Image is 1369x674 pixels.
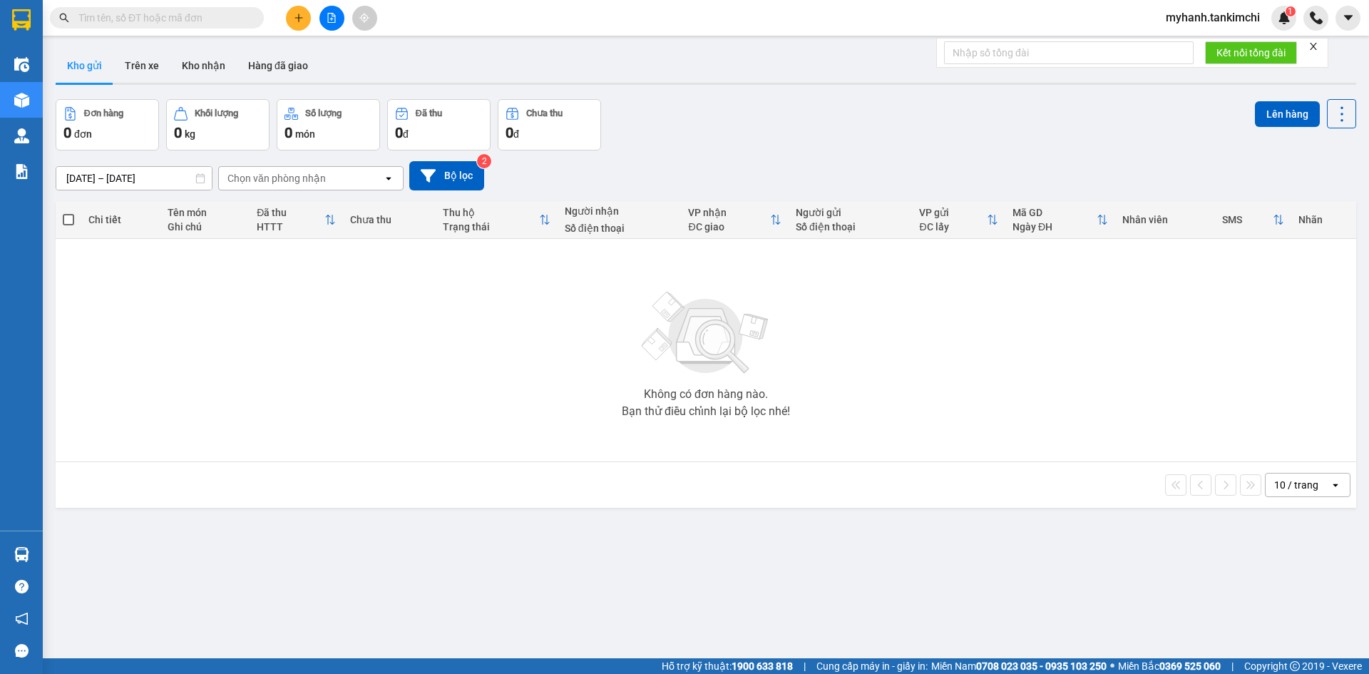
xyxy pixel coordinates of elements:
[1288,6,1293,16] span: 1
[257,207,324,218] div: Đã thu
[168,207,242,218] div: Tên món
[237,48,319,83] button: Hàng đã giao
[1255,101,1320,127] button: Lên hàng
[919,221,986,233] div: ĐC lấy
[1215,201,1291,239] th: Toggle SortBy
[796,207,906,218] div: Người gửi
[1308,41,1318,51] span: close
[12,9,31,31] img: logo-vxr
[1222,214,1273,225] div: SMS
[1154,9,1271,26] span: myhanh.tankimchi
[305,108,342,118] div: Số lượng
[1118,658,1221,674] span: Miền Bắc
[14,164,29,179] img: solution-icon
[526,108,563,118] div: Chưa thu
[944,41,1194,64] input: Nhập số tổng đài
[804,658,806,674] span: |
[443,221,539,233] div: Trạng thái
[1278,11,1291,24] img: icon-new-feature
[84,108,123,118] div: Đơn hàng
[1274,478,1318,492] div: 10 / trang
[409,161,484,190] button: Bộ lọc
[644,389,768,400] div: Không có đơn hàng nào.
[170,48,237,83] button: Kho nhận
[74,128,92,140] span: đơn
[976,660,1107,672] strong: 0708 023 035 - 0935 103 250
[56,167,212,190] input: Select a date range.
[174,124,182,141] span: 0
[286,6,311,31] button: plus
[565,223,675,234] div: Số điện thoại
[56,48,113,83] button: Kho gửi
[327,13,337,23] span: file-add
[1005,201,1115,239] th: Toggle SortBy
[1012,221,1097,233] div: Ngày ĐH
[383,173,394,184] svg: open
[352,6,377,31] button: aim
[635,283,777,383] img: svg+xml;base64,PHN2ZyBjbGFzcz0ibGlzdC1wbHVnX19zdmciIHhtbG5zPSJodHRwOi8vd3d3LnczLm9yZy8yMDAwL3N2Zy...
[919,207,986,218] div: VP gửi
[912,201,1005,239] th: Toggle SortBy
[513,128,519,140] span: đ
[1335,6,1360,31] button: caret-down
[1286,6,1296,16] sup: 1
[443,207,539,218] div: Thu hộ
[15,612,29,626] span: notification
[78,10,247,26] input: Tìm tên, số ĐT hoặc mã đơn
[250,201,343,239] th: Toggle SortBy
[387,99,491,150] button: Đã thu0đ
[56,99,159,150] button: Đơn hàng0đơn
[1330,479,1341,491] svg: open
[319,6,344,31] button: file-add
[565,205,675,217] div: Người nhận
[15,580,29,593] span: question-circle
[1205,41,1297,64] button: Kết nối tổng đài
[15,644,29,658] span: message
[59,13,69,23] span: search
[14,93,29,108] img: warehouse-icon
[1298,214,1348,225] div: Nhãn
[681,201,789,239] th: Toggle SortBy
[295,128,315,140] span: món
[14,57,29,72] img: warehouse-icon
[1310,11,1323,24] img: phone-icon
[816,658,928,674] span: Cung cấp máy in - giấy in:
[506,124,513,141] span: 0
[14,128,29,143] img: warehouse-icon
[166,99,270,150] button: Khối lượng0kg
[294,13,304,23] span: plus
[185,128,195,140] span: kg
[403,128,409,140] span: đ
[1122,214,1208,225] div: Nhân viên
[931,658,1107,674] span: Miền Nam
[63,124,71,141] span: 0
[168,221,242,233] div: Ghi chú
[1159,660,1221,672] strong: 0369 525 060
[257,221,324,233] div: HTTT
[277,99,380,150] button: Số lượng0món
[436,201,558,239] th: Toggle SortBy
[477,154,491,168] sup: 2
[416,108,442,118] div: Đã thu
[688,221,770,233] div: ĐC giao
[1216,45,1286,61] span: Kết nối tổng đài
[622,406,790,417] div: Bạn thử điều chỉnh lại bộ lọc nhé!
[350,214,429,225] div: Chưa thu
[1110,663,1114,669] span: ⚪️
[1290,661,1300,671] span: copyright
[359,13,369,23] span: aim
[688,207,770,218] div: VP nhận
[88,214,153,225] div: Chi tiết
[284,124,292,141] span: 0
[1231,658,1234,674] span: |
[195,108,238,118] div: Khối lượng
[1012,207,1097,218] div: Mã GD
[796,221,906,233] div: Số điện thoại
[732,660,793,672] strong: 1900 633 818
[14,547,29,562] img: warehouse-icon
[662,658,793,674] span: Hỗ trợ kỹ thuật:
[113,48,170,83] button: Trên xe
[498,99,601,150] button: Chưa thu0đ
[395,124,403,141] span: 0
[227,171,326,185] div: Chọn văn phòng nhận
